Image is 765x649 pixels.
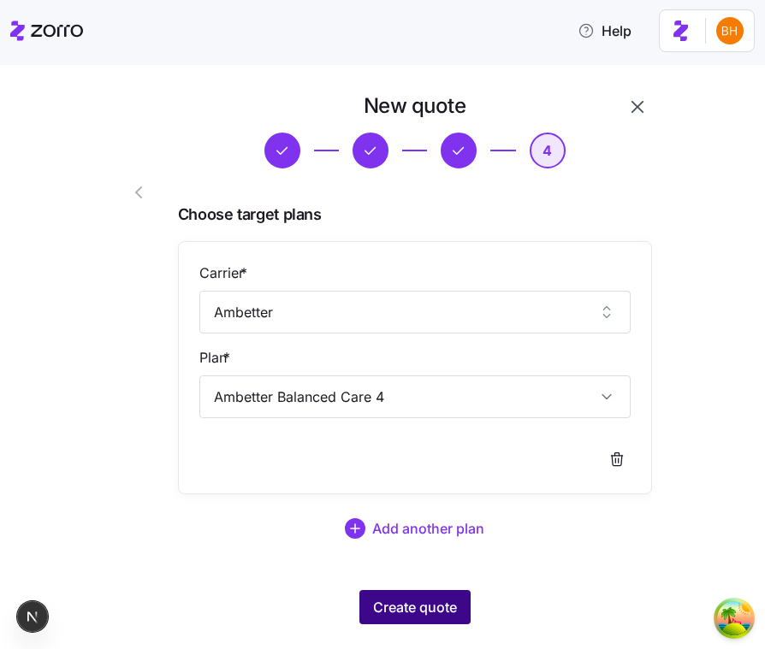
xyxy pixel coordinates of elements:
[373,597,457,617] span: Create quote
[199,375,631,418] input: Select a plan
[345,518,365,539] svg: add icon
[359,590,471,624] button: Create quote
[178,508,652,549] button: Add another plan
[199,263,251,284] label: Carrier
[199,291,631,333] input: Select a carrier
[372,518,484,539] span: Add another plan
[199,347,234,369] label: Plan
[717,601,751,635] button: Open Tanstack query devtools
[564,14,645,48] button: Help
[178,203,652,227] span: Choose target plans
[578,21,632,41] span: Help
[364,92,466,119] h1: New quote
[530,133,566,168] button: 4
[716,17,744,44] img: 4c75172146ef2474b9d2df7702cc87ce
